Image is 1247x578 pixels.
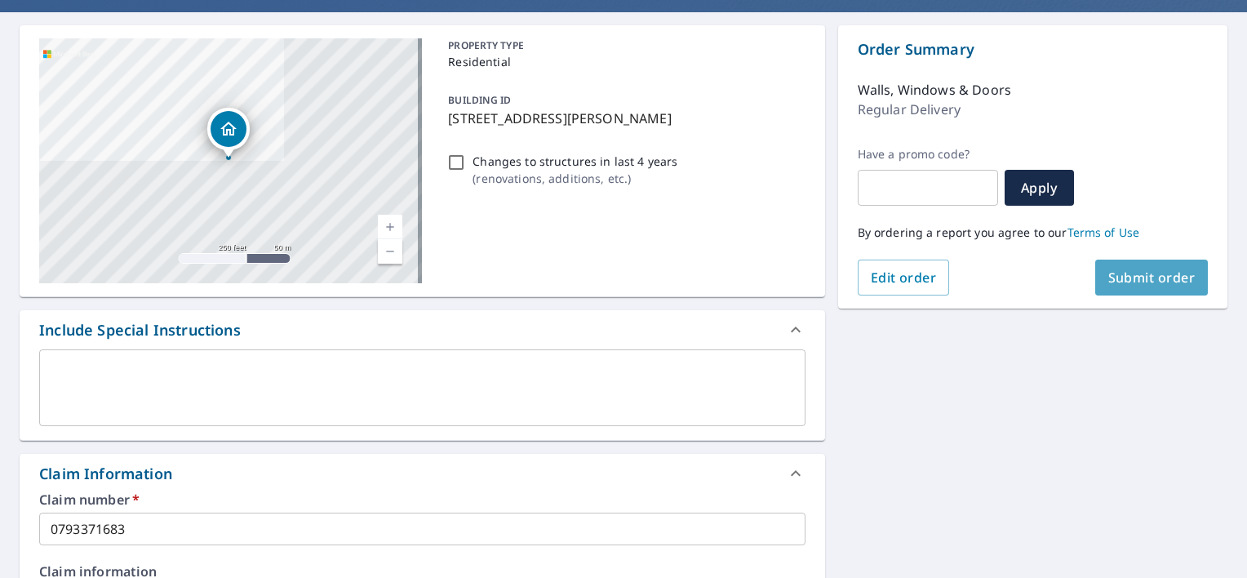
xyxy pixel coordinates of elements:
p: Changes to structures in last 4 years [473,153,677,170]
label: Have a promo code? [858,147,998,162]
label: Claim information [39,565,805,578]
p: Walls, Windows & Doors [858,80,1011,100]
div: Dropped pin, building 1, Residential property, 5239 Enright Ave Saint Louis, MO 63108 [207,108,250,158]
p: BUILDING ID [448,93,511,107]
button: Submit order [1095,260,1209,296]
p: ( renovations, additions, etc. ) [473,170,677,187]
p: Order Summary [858,38,1208,60]
p: Regular Delivery [858,100,961,119]
span: Edit order [871,269,937,287]
a: Current Level 17, Zoom In [378,215,402,239]
p: Residential [448,53,798,70]
p: By ordering a report you agree to our [858,225,1208,240]
div: Claim Information [39,463,172,485]
div: Include Special Instructions [39,319,241,341]
p: [STREET_ADDRESS][PERSON_NAME] [448,109,798,128]
a: Terms of Use [1067,225,1140,240]
div: Claim Information [20,454,825,493]
button: Edit order [858,260,950,296]
span: Submit order [1108,269,1196,287]
a: Current Level 17, Zoom Out [378,239,402,264]
span: Apply [1018,179,1061,197]
label: Claim number [39,493,805,506]
button: Apply [1005,170,1074,206]
p: PROPERTY TYPE [448,38,798,53]
div: Include Special Instructions [20,310,825,349]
